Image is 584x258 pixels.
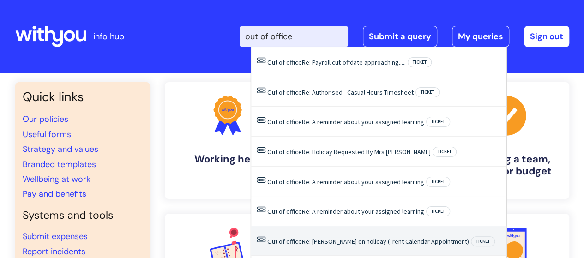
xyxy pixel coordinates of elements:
span: Ticket [408,57,432,67]
a: Useful forms [23,129,71,140]
a: Wellbeing at work [23,174,90,185]
a: Out of officeRe: A reminder about your assigned learning [267,118,424,126]
span: Ticket [433,147,457,157]
a: Submit a query [363,26,437,47]
span: of [279,237,285,246]
a: Out of officeRe: Payroll cut-offdate approaching..... [267,58,406,66]
a: Working here [165,82,290,199]
span: of [279,207,285,216]
h4: Working here [172,153,283,165]
span: office [286,178,302,186]
span: Ticket [426,117,450,127]
span: of [279,148,285,156]
a: Sign out [524,26,569,47]
a: Submit expenses [23,231,88,242]
span: Out [267,178,277,186]
span: office [286,88,302,96]
span: office [286,207,302,216]
span: office [286,118,302,126]
span: Out [267,118,277,126]
span: office [286,237,302,246]
span: of [279,118,285,126]
div: | - [240,26,569,47]
span: Out [267,58,277,66]
a: My queries [452,26,509,47]
span: Ticket [471,236,495,246]
span: Ticket [415,87,440,97]
span: Out [267,88,277,96]
a: Out of officeRe: Authorised - Casual Hours Timesheet [267,88,414,96]
a: Our policies [23,114,68,125]
a: Pay and benefits [23,188,86,199]
a: Out of officeRe: [PERSON_NAME] on holiday (Trent Calendar Appointment) [267,237,469,246]
span: Out [267,207,277,216]
span: Ticket [426,177,450,187]
span: of [279,178,285,186]
span: Out [267,148,277,156]
h4: Systems and tools [23,209,143,222]
a: Branded templates [23,159,96,170]
span: Out [267,237,277,246]
p: info hub [93,29,124,44]
span: of [279,88,285,96]
a: Out of officeRe: A reminder about your assigned learning [267,178,424,186]
span: office [286,58,302,66]
h3: Quick links [23,90,143,104]
span: Ticket [426,206,450,216]
span: office [286,148,302,156]
span: off [343,58,350,66]
a: Out of officeRe: A reminder about your assigned learning [267,207,424,216]
a: Strategy and values [23,144,98,155]
input: Search [240,26,348,47]
a: Out of officeRe: Holiday Requested By Mrs [PERSON_NAME] [267,148,431,156]
span: of [279,58,285,66]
